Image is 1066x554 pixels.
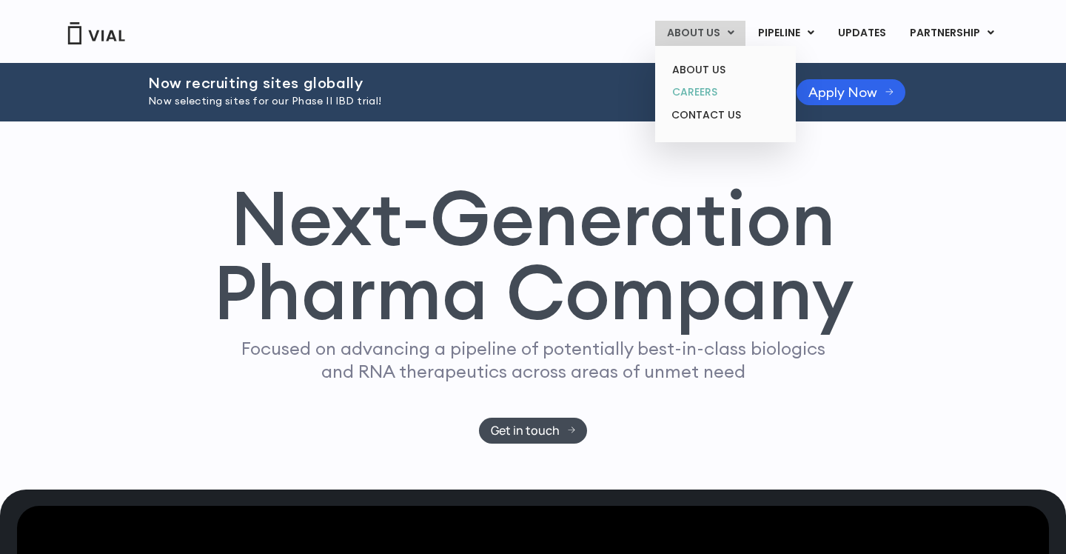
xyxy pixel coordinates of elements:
a: PARTNERSHIPMenu Toggle [898,21,1006,46]
a: Get in touch [479,418,588,444]
a: ABOUT USMenu Toggle [655,21,745,46]
a: UPDATES [826,21,897,46]
a: Apply Now [797,79,905,105]
p: Focused on advancing a pipeline of potentially best-in-class biologics and RNA therapeutics acros... [235,337,831,383]
a: ABOUT US [660,59,790,81]
p: Now selecting sites for our Phase II IBD trial! [148,93,760,110]
span: Apply Now [808,87,877,98]
h1: Next-Generation Pharma Company [212,181,854,330]
h2: Now recruiting sites globally [148,75,760,91]
span: Get in touch [491,425,560,436]
a: PIPELINEMenu Toggle [746,21,825,46]
a: CONTACT US [660,104,790,127]
img: Vial Logo [67,22,126,44]
a: CAREERS [660,81,790,104]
